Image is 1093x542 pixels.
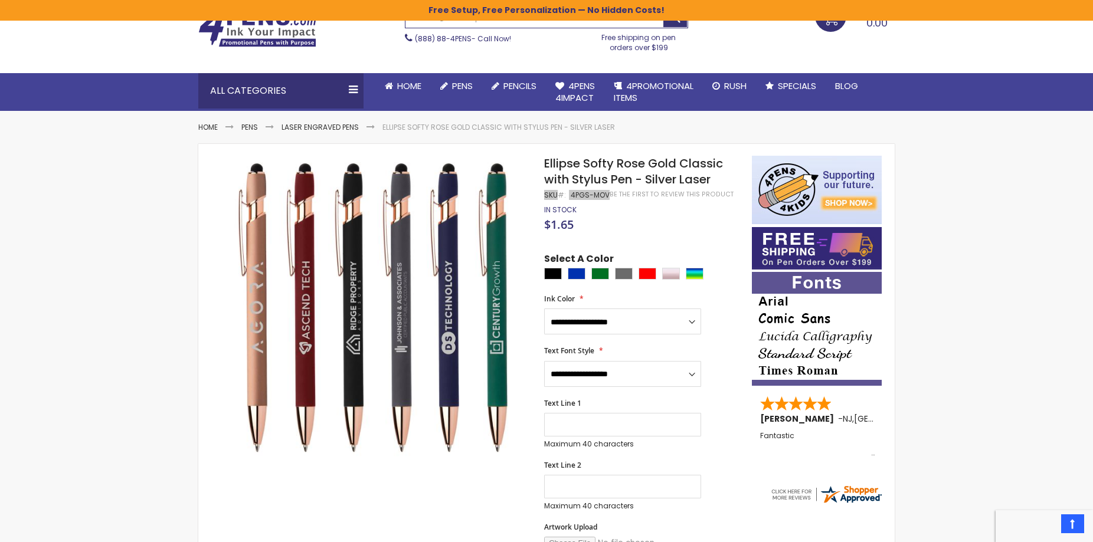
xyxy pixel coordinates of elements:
div: Rose Gold [662,268,680,280]
img: font-personalization-examples [752,272,882,386]
a: 4PROMOTIONALITEMS [604,73,703,111]
div: Black [544,268,562,280]
span: Ellipse Softy Rose Gold Classic with Stylus Pen - Silver Laser [544,155,723,188]
a: Blog [826,73,868,99]
span: Rush [724,80,747,92]
img: 4pens 4 kids [752,156,882,224]
span: [GEOGRAPHIC_DATA] [854,413,941,425]
span: Pencils [503,80,536,92]
span: In stock [544,205,577,215]
span: - , [838,413,941,425]
img: Free shipping on orders over $199 [752,227,882,270]
iframe: Google Customer Reviews [996,510,1093,542]
div: Red [639,268,656,280]
span: 4PROMOTIONAL ITEMS [614,80,693,104]
span: $1.65 [544,216,574,232]
span: Pens [452,80,473,92]
div: Assorted [686,268,703,280]
a: (888) 88-4PENS [415,34,472,44]
span: 4Pens 4impact [555,80,595,104]
span: 0.00 [866,15,888,30]
p: Maximum 40 characters [544,439,701,449]
div: All Categories [198,73,364,109]
span: Home [397,80,421,92]
a: Pens [241,122,258,132]
img: 4Pens Custom Pens and Promotional Products [198,9,316,47]
div: Green [591,268,609,280]
img: Ellipse Softy Rose Gold Classic with Stylus Pen - Silver Laser [222,155,528,461]
strong: SKU [544,190,566,200]
p: Maximum 40 characters [544,501,701,511]
div: Free shipping on pen orders over $199 [590,28,689,52]
div: Availability [544,205,577,215]
span: - Call Now! [415,34,511,44]
div: Fantastic [760,432,875,457]
a: 4pens.com certificate URL [770,497,883,507]
span: Specials [778,80,816,92]
span: Text Line 2 [544,460,581,470]
span: Text Line 1 [544,398,581,408]
a: Pens [431,73,482,99]
span: NJ [843,413,852,425]
span: Ink Color [544,294,575,304]
a: Home [198,122,218,132]
li: Ellipse Softy Rose Gold Classic with Stylus Pen - Silver Laser [382,123,615,132]
img: 4pens.com widget logo [770,484,883,505]
span: Blog [835,80,858,92]
a: Laser Engraved Pens [282,122,359,132]
a: Rush [703,73,756,99]
div: 4PGS-MOV [571,190,610,200]
a: Specials [756,73,826,99]
a: Be the first to review this product [610,190,734,199]
a: Home [375,73,431,99]
span: Artwork Upload [544,522,597,532]
span: Select A Color [544,252,614,268]
a: 4Pens4impact [546,73,604,111]
a: Pencils [482,73,546,99]
div: Blue [568,268,585,280]
span: [PERSON_NAME] [760,413,838,425]
span: Text Font Style [544,346,594,356]
div: Grey [615,268,633,280]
